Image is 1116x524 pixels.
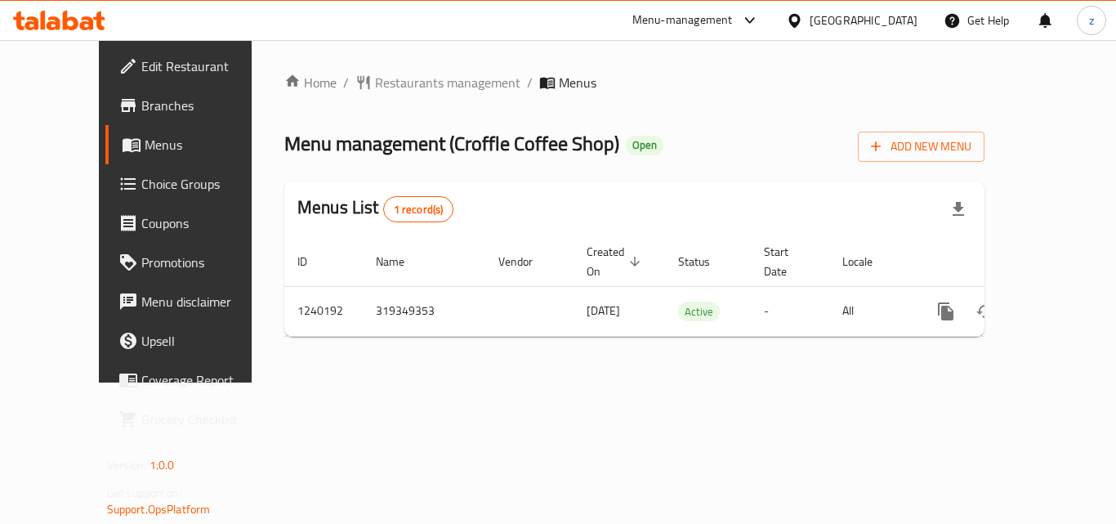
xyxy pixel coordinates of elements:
span: Grocery Checklist [141,410,272,429]
nav: breadcrumb [284,73,984,92]
div: Open [626,136,663,155]
span: Start Date [764,242,810,281]
a: Coverage Report [105,361,285,400]
a: Home [284,73,337,92]
span: z [1089,11,1094,29]
button: Add New Menu [858,132,984,162]
span: Edit Restaurant [141,56,272,76]
a: Support.OpsPlatform [107,499,211,520]
div: Active [678,302,720,321]
button: more [926,292,966,331]
th: Actions [913,237,1096,287]
a: Edit Restaurant [105,47,285,86]
span: Get support on: [107,482,182,504]
td: 1240192 [284,286,363,336]
div: [GEOGRAPHIC_DATA] [810,11,917,29]
span: Status [678,252,731,271]
span: Upsell [141,331,272,351]
span: Name [376,252,426,271]
span: Menus [559,73,596,92]
span: Choice Groups [141,174,272,194]
a: Menu disclaimer [105,282,285,321]
a: Menus [105,125,285,164]
span: Open [626,138,663,152]
span: Version: [107,455,147,476]
span: 1.0.0 [150,455,175,476]
h2: Menus List [297,195,453,222]
span: Menus [145,135,272,155]
a: Restaurants management [355,73,520,92]
li: / [527,73,533,92]
span: [DATE] [587,300,620,321]
span: Promotions [141,253,272,272]
table: enhanced table [284,237,1096,337]
a: Grocery Checklist [105,400,285,439]
span: Restaurants management [375,73,520,92]
span: Active [678,302,720,321]
a: Promotions [105,243,285,282]
span: Locale [842,252,894,271]
span: Add New Menu [871,137,971,157]
span: Branches [141,96,272,115]
span: Menu management ( Croffle Coffee Shop ) [284,125,619,162]
span: Menu disclaimer [141,292,272,311]
td: 319349353 [363,286,485,336]
span: 1 record(s) [384,202,453,217]
div: Export file [939,190,978,229]
div: Menu-management [632,11,733,30]
span: Coupons [141,213,272,233]
a: Upsell [105,321,285,361]
span: Created On [587,242,645,281]
a: Branches [105,86,285,125]
td: All [829,286,913,336]
button: Change Status [966,292,1005,331]
li: / [343,73,349,92]
span: Vendor [498,252,554,271]
a: Choice Groups [105,164,285,204]
a: Coupons [105,204,285,243]
span: ID [297,252,328,271]
td: - [751,286,829,336]
span: Coverage Report [141,370,272,390]
div: Total records count [383,196,454,222]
